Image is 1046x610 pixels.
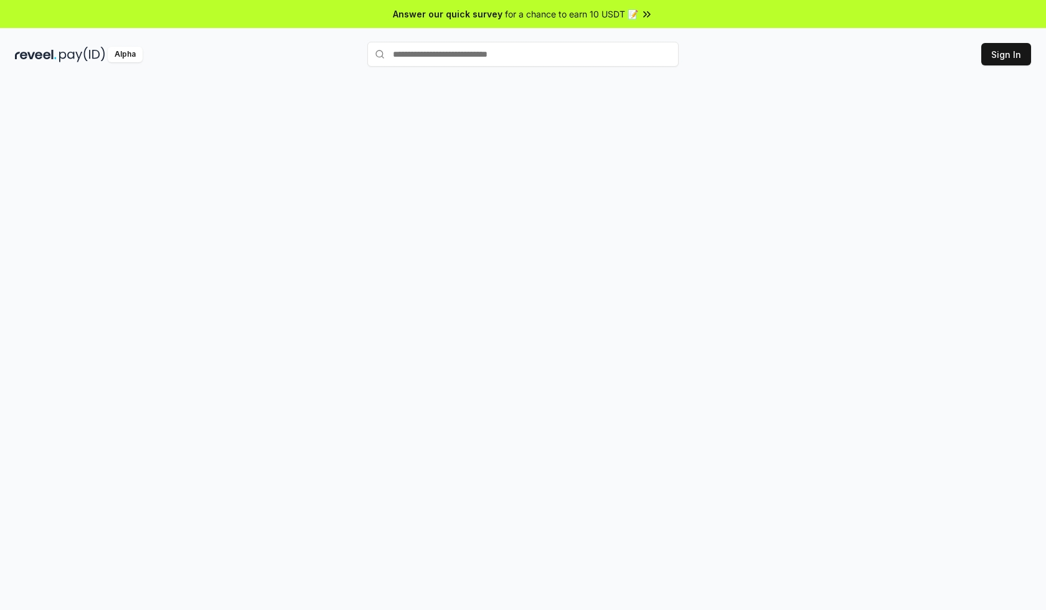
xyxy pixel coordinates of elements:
[505,7,638,21] span: for a chance to earn 10 USDT 📝
[59,47,105,62] img: pay_id
[15,47,57,62] img: reveel_dark
[981,43,1031,65] button: Sign In
[108,47,143,62] div: Alpha
[393,7,502,21] span: Answer our quick survey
